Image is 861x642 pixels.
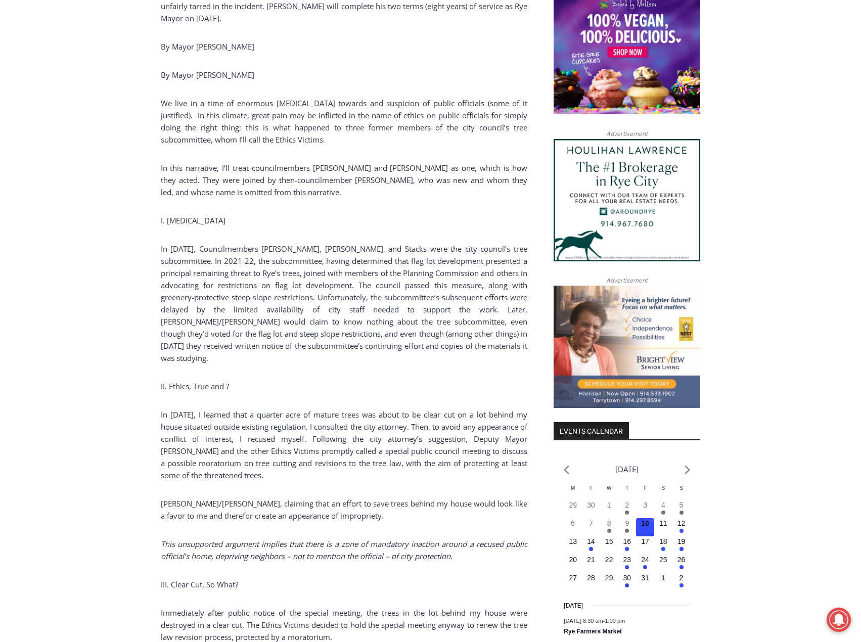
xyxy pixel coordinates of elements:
[600,573,618,591] button: 29
[659,537,667,545] time: 18
[554,286,700,408] img: Brightview Senior Living
[672,484,691,500] div: Sunday
[564,465,569,475] a: Previous month
[677,519,686,527] time: 12
[106,96,110,106] div: 6
[564,500,582,518] button: 29
[641,537,649,545] time: 17
[161,162,527,198] p: In this narrative, I’ll treat councilmembers [PERSON_NAME] and [PERSON_NAME] as one, which is how...
[607,485,611,491] span: W
[569,501,577,509] time: 29
[161,539,527,561] em: This unsupported argument implies that there is a zone of mandatory inaction around a recused pub...
[625,529,629,533] em: Has events
[643,565,647,569] em: Has events
[113,96,115,106] div: /
[243,98,490,126] a: Intern @ [DOMAIN_NAME]
[625,519,629,527] time: 9
[564,628,622,636] a: Rye Farmers Market
[625,511,629,515] em: Has events
[625,565,629,569] em: Has events
[582,484,600,500] div: Tuesday
[569,556,577,564] time: 20
[607,501,611,509] time: 1
[582,573,600,591] button: 28
[679,529,684,533] em: Has events
[672,555,691,573] button: 26 Has events
[161,243,527,364] p: In [DATE], Councilmembers [PERSON_NAME], [PERSON_NAME], and Stacks were the city council’s tree s...
[672,500,691,518] button: 5 Has events
[618,555,637,573] button: 23 Has events
[623,537,631,545] time: 16
[596,276,658,285] span: Advertisement
[596,129,658,139] span: Advertisement
[564,518,582,536] button: 6
[625,501,629,509] time: 2
[554,139,700,261] img: Houlihan Lawrence The #1 Brokerage in Rye City
[118,96,122,106] div: 6
[661,574,665,582] time: 1
[654,536,672,555] button: 18 Has events
[636,484,654,500] div: Friday
[161,497,527,522] p: [PERSON_NAME]/[PERSON_NAME], claiming that an effort to save trees behind my house would look lik...
[589,547,593,551] em: Has events
[564,601,583,611] time: [DATE]
[654,573,672,591] button: 1
[618,518,637,536] button: 9 Has events
[677,556,686,564] time: 26
[661,511,665,515] em: Has events
[605,556,613,564] time: 22
[623,574,631,582] time: 30
[643,501,647,509] time: 3
[641,519,649,527] time: 10
[264,101,469,123] span: Intern @ [DOMAIN_NAME]
[685,465,690,475] a: Next month
[554,422,629,439] h2: Events Calendar
[161,578,527,590] p: III. Clear Cut, So What?
[161,214,527,226] p: I. [MEDICAL_DATA]
[582,500,600,518] button: 30
[679,501,684,509] time: 5
[618,536,637,555] button: 16 Has events
[605,574,613,582] time: 29
[589,519,593,527] time: 7
[607,529,611,533] em: Has events
[582,555,600,573] button: 21
[605,618,625,624] span: 1:00 pm
[564,618,603,624] span: [DATE] 8:30 am
[636,536,654,555] button: 17
[636,555,654,573] button: 24 Has events
[600,536,618,555] button: 15
[623,556,631,564] time: 23
[255,1,478,98] div: Apply Now <> summer and RHS senior internships available
[644,485,647,491] span: F
[618,573,637,591] button: 30 Has events
[661,501,665,509] time: 4
[618,500,637,518] button: 2 Has events
[654,484,672,500] div: Saturday
[569,537,577,545] time: 13
[564,484,582,500] div: Monday
[659,519,667,527] time: 11
[679,485,683,491] span: S
[661,547,665,551] em: Has events
[679,565,684,569] em: Has events
[582,518,600,536] button: 7
[564,573,582,591] button: 27
[161,69,527,81] p: By Mayor [PERSON_NAME]
[677,537,686,545] time: 19
[618,484,637,500] div: Thursday
[661,485,665,491] span: S
[679,583,684,587] em: Has events
[615,463,639,476] li: [DATE]
[600,518,618,536] button: 8 Has events
[571,485,575,491] span: M
[641,556,649,564] time: 24
[106,28,141,93] div: Two by Two Animal Haven & The Nature Company: The Wild World of Animals
[636,518,654,536] button: 10
[625,583,629,587] em: Has events
[679,547,684,551] em: Has events
[654,555,672,573] button: 25
[564,618,625,624] time: -
[582,536,600,555] button: 14 Has events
